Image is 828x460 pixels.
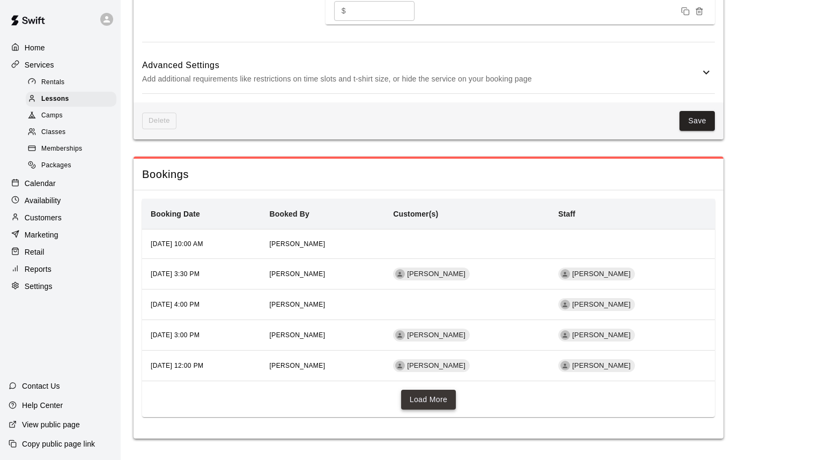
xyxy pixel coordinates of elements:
a: Services [9,57,112,73]
a: Lessons [26,91,121,107]
p: View public page [22,419,80,430]
span: Bookings [142,167,715,182]
p: Settings [25,281,53,292]
span: [PERSON_NAME] [568,300,635,310]
div: Classes [26,125,116,140]
span: [PERSON_NAME] [270,331,326,339]
a: Memberships [26,141,121,158]
p: Retail [25,247,45,257]
p: $ [342,5,346,17]
button: Load More [401,390,456,410]
b: Booking Date [151,210,200,218]
span: [PERSON_NAME] [270,301,326,308]
a: Packages [26,158,121,174]
div: Rentals [26,75,116,90]
span: [DATE] 4:00 PM [151,301,199,308]
a: Settings [9,278,112,294]
div: [PERSON_NAME] [558,268,635,280]
p: Home [25,42,45,53]
a: Rentals [26,74,121,91]
span: Camps [41,110,63,121]
span: [PERSON_NAME] [403,361,470,371]
span: Lessons [41,94,69,105]
span: Classes [41,127,65,138]
button: Remove price [692,4,706,18]
button: Duplicate price [678,4,692,18]
span: [PERSON_NAME] [568,361,635,371]
a: Classes [26,124,121,141]
div: Memberships [26,142,116,157]
span: [DATE] 12:00 PM [151,362,203,369]
div: Kellan Sanders [395,269,405,279]
a: Home [9,40,112,56]
span: [PERSON_NAME] [568,269,635,279]
a: Retail [9,244,112,260]
span: [PERSON_NAME] [403,330,470,340]
b: Customer(s) [393,210,438,218]
div: [PERSON_NAME] [558,329,635,342]
div: [PERSON_NAME] [558,359,635,372]
button: Save [679,111,715,131]
span: [PERSON_NAME] [403,269,470,279]
div: Anthony Slama [560,300,570,309]
a: Marketing [9,227,112,243]
div: Camps [26,108,116,123]
div: [PERSON_NAME] [558,298,635,311]
div: [PERSON_NAME] [393,329,470,342]
a: Calendar [9,175,112,191]
p: Add additional requirements like restrictions on time slots and t-shirt size, or hide the service... [142,72,700,86]
div: Advanced SettingsAdd additional requirements like restrictions on time slots and t-shirt size, or... [142,51,715,93]
div: Anthony Slama [560,330,570,340]
div: Gabriel Lippke [395,330,405,340]
div: [PERSON_NAME] [393,359,470,372]
a: Customers [9,210,112,226]
a: Reports [9,261,112,277]
h6: Advanced Settings [142,58,700,72]
span: Rentals [41,77,65,88]
p: Availability [25,195,61,206]
span: This lesson can't be deleted because its tied to: credits, [142,113,176,129]
p: Reports [25,264,51,274]
span: [PERSON_NAME] [270,362,326,369]
p: Marketing [25,229,58,240]
span: [PERSON_NAME] [270,270,326,278]
div: Lessons [26,92,116,107]
p: Help Center [22,400,63,411]
span: Memberships [41,144,82,154]
b: Booked By [270,210,309,218]
span: Packages [41,160,71,171]
div: Packages [26,158,116,173]
b: Staff [558,210,575,218]
p: Calendar [25,178,56,189]
p: Services [25,60,54,70]
div: Anthony Slama [560,361,570,370]
span: [DATE] 3:30 PM [151,270,199,278]
a: Availability [9,192,112,209]
span: [DATE] 3:00 PM [151,331,199,339]
span: [PERSON_NAME] [270,240,326,248]
div: [PERSON_NAME] [393,268,470,280]
span: [DATE] 10:00 AM [151,240,203,248]
p: Copy public page link [22,439,95,449]
a: Camps [26,108,121,124]
div: Anthony Slama [560,269,570,279]
div: Thomas Byrnes [395,361,405,370]
p: Customers [25,212,62,223]
p: Contact Us [22,381,60,391]
span: [PERSON_NAME] [568,330,635,340]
